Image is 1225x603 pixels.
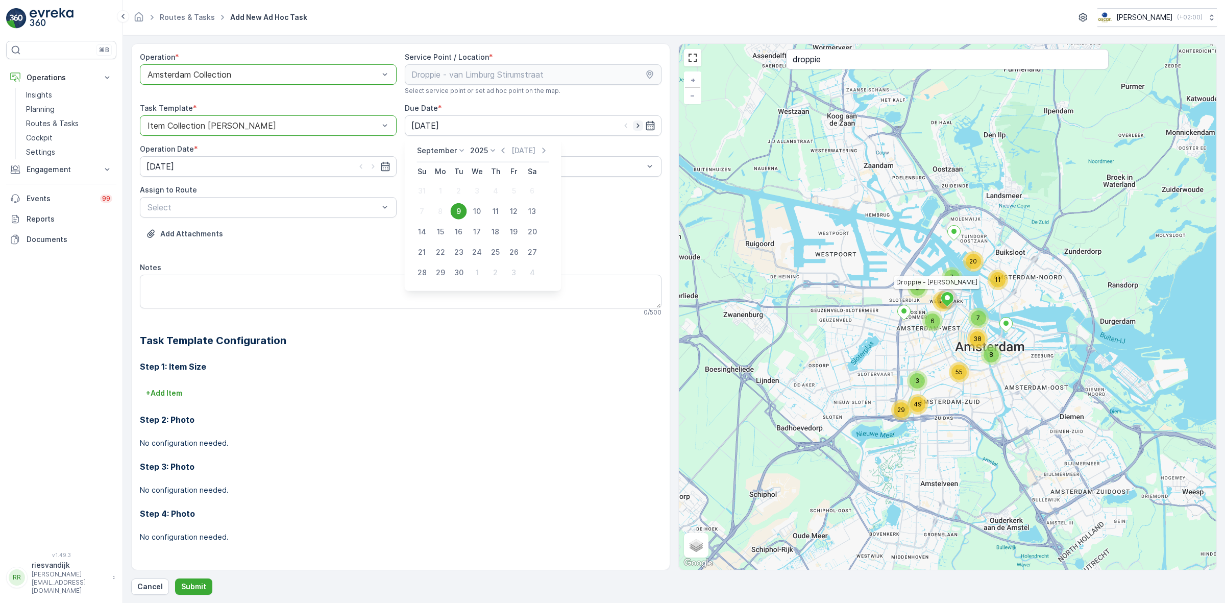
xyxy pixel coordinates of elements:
[989,351,993,358] span: 8
[644,308,661,317] p: 0 / 500
[916,284,919,292] span: 5
[140,532,661,542] p: No configuration needed.
[432,224,449,240] div: 15
[405,53,489,61] label: Service Point / Location
[524,203,541,220] div: 13
[469,264,485,281] div: 1
[405,64,661,85] input: Droppie - van Limburg Stirumstraat
[160,13,215,21] a: Routes & Tasks
[137,582,163,592] p: Cancel
[140,360,661,373] h3: Step 1: Item Size
[99,46,109,54] p: ⌘B
[26,90,52,100] p: Insights
[976,314,980,322] span: 7
[6,188,116,209] a: Events99
[685,73,700,88] a: Zoom In
[524,224,541,240] div: 20
[133,15,144,24] a: Homepage
[131,578,169,595] button: Cancel
[685,88,700,103] a: Zoom Out
[506,244,522,260] div: 26
[140,185,197,194] label: Assign to Route
[140,461,661,473] h3: Step 3: Photo
[140,226,229,242] button: Upload File
[140,438,661,448] p: No configuration needed.
[140,104,193,112] label: Task Template
[950,273,953,281] span: 7
[432,264,449,281] div: 29
[506,203,522,220] div: 12
[685,534,707,557] a: Layers
[27,194,94,204] p: Events
[450,162,468,181] th: Tuesday
[524,264,541,281] div: 4
[1116,12,1173,22] p: [PERSON_NAME]
[140,156,397,177] input: dd/mm/yyyy
[405,104,438,112] label: Due Date
[451,224,467,240] div: 16
[469,244,485,260] div: 24
[968,308,989,328] div: 7
[486,162,505,181] th: Thursday
[468,162,486,181] th: Wednesday
[949,362,969,382] div: 55
[140,414,661,426] h3: Step 2: Photo
[506,183,522,199] div: 5
[470,146,488,156] p: 2025
[1177,13,1203,21] p: ( +02:00 )
[414,203,430,220] div: 7
[26,133,53,143] p: Cockpit
[413,162,431,181] th: Sunday
[981,345,1001,365] div: 8
[32,560,107,570] p: riesvandijk
[451,244,467,260] div: 23
[432,183,449,199] div: 1
[6,560,116,595] button: RRriesvandijk[PERSON_NAME][EMAIL_ADDRESS][DOMAIN_NAME]
[506,264,522,281] div: 3
[915,377,919,384] span: 3
[27,164,96,175] p: Engagement
[30,8,73,29] img: logo_light-DOdMpM7g.png
[955,368,963,376] span: 55
[6,552,116,558] span: v 1.49.3
[9,569,25,586] div: RR
[487,203,504,220] div: 11
[451,183,467,199] div: 2
[432,203,449,220] div: 8
[140,53,175,61] label: Operation
[140,263,161,272] label: Notes
[414,244,430,260] div: 21
[506,224,522,240] div: 19
[469,224,485,240] div: 17
[405,87,560,95] span: Select service point or set ad hoc point on the map.
[140,508,661,520] h3: Step 4: Photo
[22,102,116,116] a: Planning
[995,276,1001,283] span: 11
[26,104,55,114] p: Planning
[914,400,922,408] span: 49
[487,244,504,260] div: 25
[487,264,504,281] div: 2
[414,264,430,281] div: 28
[685,50,700,65] a: View Fullscreen
[27,234,112,245] p: Documents
[942,267,962,287] div: 7
[967,329,988,349] div: 38
[146,388,182,398] p: + Add Item
[973,335,982,343] span: 38
[405,115,661,136] input: dd/mm/yyyy
[451,203,467,220] div: 9
[897,406,905,414] span: 29
[681,557,715,570] a: Open this area in Google Maps (opens a new window)
[140,333,661,348] h2: Task Template Configuration
[451,264,467,281] div: 30
[414,224,430,240] div: 14
[417,146,457,156] p: September
[891,400,912,420] div: 29
[6,229,116,250] a: Documents
[148,201,379,213] p: Select
[6,159,116,180] button: Engagement
[140,385,188,401] button: +Add Item
[6,8,27,29] img: logo
[907,371,927,391] div: 3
